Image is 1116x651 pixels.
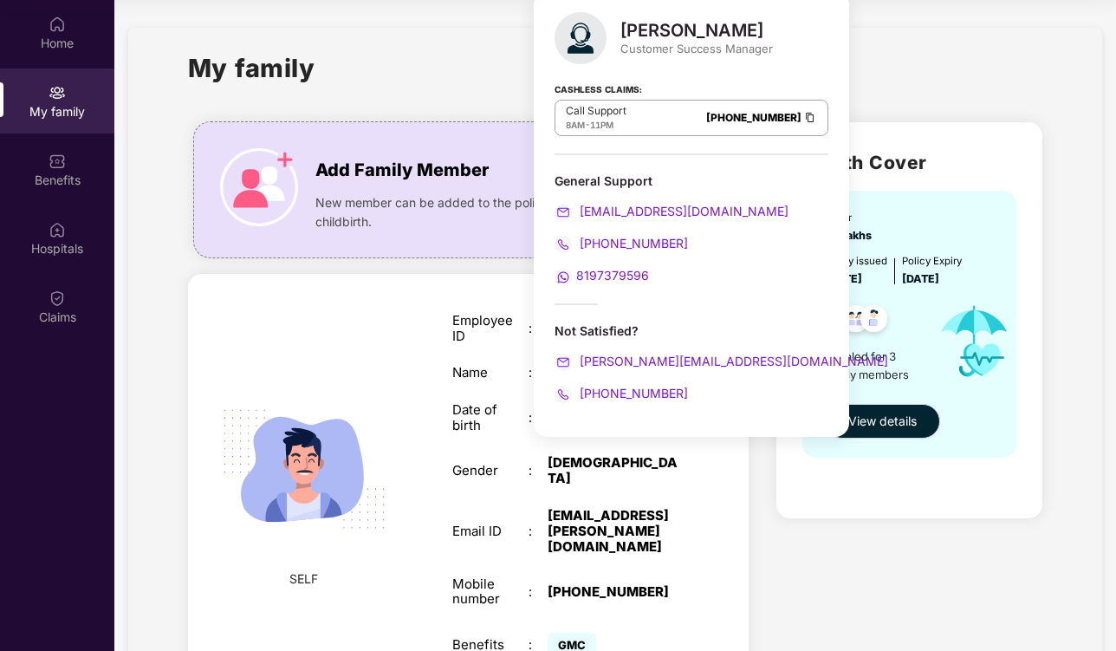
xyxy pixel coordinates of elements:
[555,268,649,283] a: 8197379596
[825,210,877,225] div: cover
[548,584,681,600] div: [PHONE_NUMBER]
[49,84,66,101] img: svg+xml;base64,PHN2ZyB3aWR0aD0iMjAiIGhlaWdodD0iMjAiIHZpZXdCb3g9IjAgMCAyMCAyMCIgZmlsbD0ibm9uZSIgeG...
[220,148,298,226] img: icon
[555,173,828,189] div: General Support
[825,229,877,242] span: ₹5 Lakhs
[555,322,828,339] div: Not Satisfied?
[902,253,962,269] div: Policy Expiry
[555,386,688,400] a: [PHONE_NUMBER]
[902,272,939,285] span: [DATE]
[803,110,817,125] img: Clipboard Icon
[452,402,529,433] div: Date of birth
[576,204,788,218] span: [EMAIL_ADDRESS][DOMAIN_NAME]
[576,236,688,251] span: [PHONE_NUMBER]
[49,221,66,238] img: svg+xml;base64,PHN2ZyBpZD0iSG9zcGl0YWxzIiB4bWxucz0iaHR0cDovL3d3dy53My5vcmcvMjAwMC9zdmciIHdpZHRoPS...
[289,570,318,589] span: SELF
[452,524,529,539] div: Email ID
[566,118,626,132] div: -
[49,16,66,33] img: svg+xml;base64,PHN2ZyBpZD0iSG9tZSIgeG1sbnM9Imh0dHA6Ly93d3cudzMub3JnLzIwMDAvc3ZnIiB3aWR0aD0iMjAiIG...
[566,120,585,130] span: 8AM
[848,412,917,431] span: View details
[49,290,66,307] img: svg+xml;base64,PHN2ZyBpZD0iQ2xhaW0iIHhtbG5zPSJodHRwOi8vd3d3LnczLm9yZy8yMDAwL3N2ZyIgd2lkdGg9IjIwIi...
[555,79,642,98] strong: Cashless Claims:
[452,463,529,478] div: Gender
[576,268,649,283] span: 8197379596
[925,288,1023,394] img: icon
[204,368,405,570] img: svg+xml;base64,PHN2ZyB4bWxucz0iaHR0cDovL3d3dy53My5vcmcvMjAwMC9zdmciIHdpZHRoPSIyMjQiIGhlaWdodD0iMT...
[555,236,572,253] img: svg+xml;base64,PHN2ZyB4bWxucz0iaHR0cDovL3d3dy53My5vcmcvMjAwMC9zdmciIHdpZHRoPSIyMCIgaGVpZ2h0PSIyMC...
[555,12,607,64] img: svg+xml;base64,PHN2ZyB4bWxucz0iaHR0cDovL3d3dy53My5vcmcvMjAwMC9zdmciIHhtbG5zOnhsaW5rPSJodHRwOi8vd3...
[529,463,548,478] div: :
[555,204,788,218] a: [EMAIL_ADDRESS][DOMAIN_NAME]
[620,41,773,56] div: Customer Success Manager
[452,576,529,608] div: Mobile number
[452,313,529,344] div: Employee ID
[555,236,688,251] a: [PHONE_NUMBER]
[452,365,529,381] div: Name
[555,354,888,368] a: [PERSON_NAME][EMAIL_ADDRESS][DOMAIN_NAME]
[555,354,572,371] img: svg+xml;base64,PHN2ZyB4bWxucz0iaHR0cDovL3d3dy53My5vcmcvMjAwMC9zdmciIHdpZHRoPSIyMCIgaGVpZ2h0PSIyMC...
[566,104,626,118] p: Call Support
[620,20,773,41] div: [PERSON_NAME]
[555,322,828,403] div: Not Satisfied?
[555,269,572,286] img: svg+xml;base64,PHN2ZyB4bWxucz0iaHR0cDovL3d3dy53My5vcmcvMjAwMC9zdmciIHdpZHRoPSIyMCIgaGVpZ2h0PSIyMC...
[529,584,548,600] div: :
[576,354,888,368] span: [PERSON_NAME][EMAIL_ADDRESS][DOMAIN_NAME]
[188,49,315,88] h1: My family
[548,455,681,486] div: [DEMOGRAPHIC_DATA]
[555,204,572,221] img: svg+xml;base64,PHN2ZyB4bWxucz0iaHR0cDovL3d3dy53My5vcmcvMjAwMC9zdmciIHdpZHRoPSIyMCIgaGVpZ2h0PSIyMC...
[548,508,681,555] div: [EMAIL_ADDRESS][PERSON_NAME][DOMAIN_NAME]
[802,148,1016,177] h2: Health Cover
[49,153,66,170] img: svg+xml;base64,PHN2ZyBpZD0iQmVuZWZpdHMiIHhtbG5zPSJodHRwOi8vd3d3LnczLm9yZy8yMDAwL3N2ZyIgd2lkdGg9Ij...
[825,348,925,383] span: Enabled for 3 family members
[825,404,940,439] button: View details
[315,193,688,231] span: New member can be added to the policy [DATE] of marriage or childbirth.
[706,111,801,124] a: [PHONE_NUMBER]
[853,300,895,342] img: svg+xml;base64,PHN2ZyB4bWxucz0iaHR0cDovL3d3dy53My5vcmcvMjAwMC9zdmciIHdpZHRoPSI0OC45NDMiIGhlaWdodD...
[576,386,688,400] span: [PHONE_NUMBER]
[529,524,548,539] div: :
[825,253,887,269] div: Policy issued
[555,386,572,403] img: svg+xml;base64,PHN2ZyB4bWxucz0iaHR0cDovL3d3dy53My5vcmcvMjAwMC9zdmciIHdpZHRoPSIyMCIgaGVpZ2h0PSIyMC...
[590,120,613,130] span: 11PM
[555,173,828,286] div: General Support
[315,157,489,184] span: Add Family Member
